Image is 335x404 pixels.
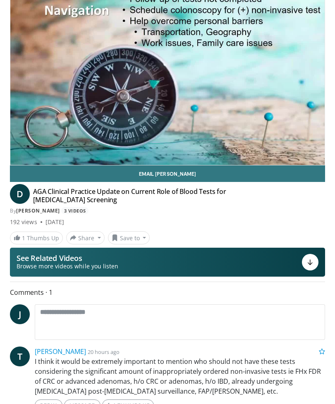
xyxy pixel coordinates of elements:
[10,347,30,366] a: T
[10,207,325,215] div: By
[16,207,60,214] a: [PERSON_NAME]
[17,262,118,270] span: Browse more videos while you listen
[108,231,150,244] button: Save to
[45,218,64,226] div: [DATE]
[10,287,325,298] span: Comments 1
[22,234,25,242] span: 1
[88,348,120,356] small: 20 hours ago
[10,218,37,226] span: 192 views
[66,231,105,244] button: Share
[10,304,30,324] a: J
[33,187,257,204] h4: AGA Clinical Practice Update on Current Role of Blood Tests for [MEDICAL_DATA] Screening
[10,232,63,244] a: 1 Thumbs Up
[10,184,30,204] a: D
[61,207,89,214] a: 3 Videos
[35,356,325,396] p: I think it would be extremely important to mention who should not have these tests considering th...
[17,254,118,262] p: See Related Videos
[35,347,86,356] a: [PERSON_NAME]
[10,165,325,182] a: Email [PERSON_NAME]
[10,248,325,277] button: See Related Videos Browse more videos while you listen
